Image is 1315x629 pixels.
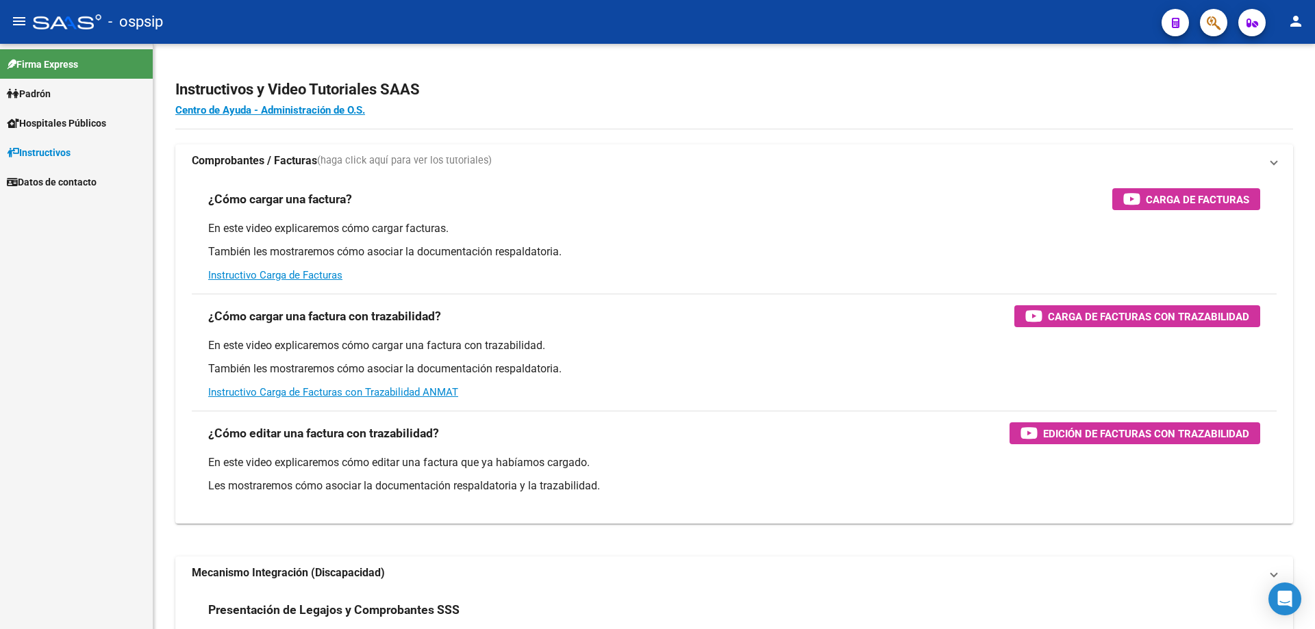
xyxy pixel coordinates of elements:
[208,455,1260,470] p: En este video explicaremos cómo editar una factura que ya habíamos cargado.
[208,244,1260,259] p: También les mostraremos cómo asociar la documentación respaldatoria.
[317,153,492,168] span: (haga click aquí para ver los tutoriales)
[175,556,1293,589] mat-expansion-panel-header: Mecanismo Integración (Discapacidad)
[7,86,51,101] span: Padrón
[208,386,458,398] a: Instructivo Carga de Facturas con Trazabilidad ANMAT
[1268,582,1301,615] div: Open Intercom Messenger
[7,116,106,131] span: Hospitales Públicos
[7,145,71,160] span: Instructivos
[208,478,1260,493] p: Les mostraremos cómo asociar la documentación respaldatoria y la trazabilidad.
[175,104,365,116] a: Centro de Ayuda - Administración de O.S.
[208,424,439,443] h3: ¿Cómo editar una factura con trazabilidad?
[1048,308,1249,325] span: Carga de Facturas con Trazabilidad
[208,600,460,619] h3: Presentación de Legajos y Comprobantes SSS
[208,338,1260,353] p: En este video explicaremos cómo cargar una factura con trazabilidad.
[1014,305,1260,327] button: Carga de Facturas con Trazabilidad
[1288,13,1304,29] mat-icon: person
[208,269,342,281] a: Instructivo Carga de Facturas
[1146,191,1249,208] span: Carga de Facturas
[175,177,1293,524] div: Comprobantes / Facturas(haga click aquí para ver los tutoriales)
[11,13,27,29] mat-icon: menu
[192,565,385,580] strong: Mecanismo Integración (Discapacidad)
[208,190,352,209] h3: ¿Cómo cargar una factura?
[192,153,317,168] strong: Comprobantes / Facturas
[175,77,1293,103] h2: Instructivos y Video Tutoriales SAAS
[7,57,78,72] span: Firma Express
[1112,188,1260,210] button: Carga de Facturas
[108,7,163,37] span: - ospsip
[7,175,97,190] span: Datos de contacto
[208,307,441,326] h3: ¿Cómo cargar una factura con trazabilidad?
[1010,422,1260,444] button: Edición de Facturas con Trazabilidad
[175,144,1293,177] mat-expansion-panel-header: Comprobantes / Facturas(haga click aquí para ver los tutoriales)
[208,361,1260,376] p: También les mostraremos cómo asociar la documentación respaldatoria.
[1043,425,1249,442] span: Edición de Facturas con Trazabilidad
[208,221,1260,236] p: En este video explicaremos cómo cargar facturas.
